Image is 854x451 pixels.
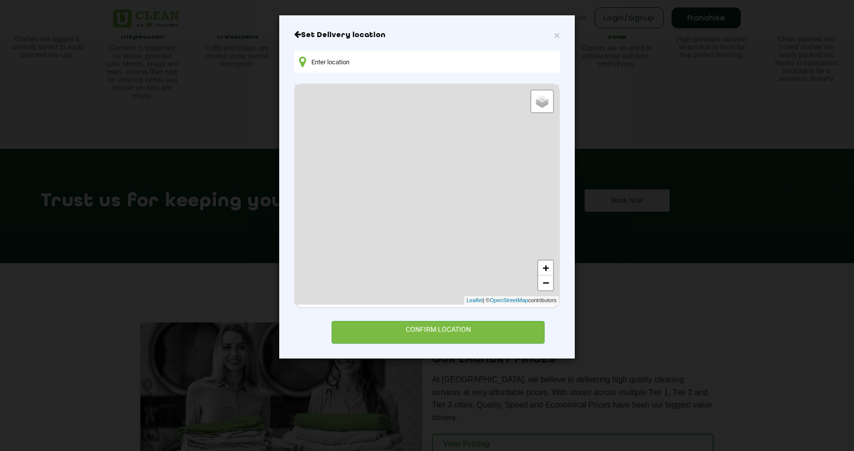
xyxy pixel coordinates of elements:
a: Layers [531,90,553,112]
h6: Close [294,30,560,40]
a: OpenStreetMap [490,296,528,305]
span: × [554,30,560,41]
a: Zoom out [538,275,553,290]
a: Zoom in [538,261,553,275]
input: Enter location [294,50,560,73]
a: Leaflet [467,296,483,305]
div: | © contributors [464,296,559,305]
div: CONFIRM LOCATION [332,321,545,343]
button: Close [554,30,560,41]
